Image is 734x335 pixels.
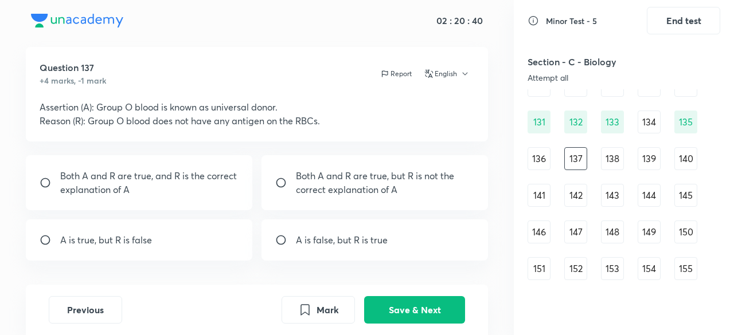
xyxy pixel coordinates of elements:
div: 132 [564,111,587,133]
p: A is false, but R is true [296,233,388,247]
p: Reason (R): Group O blood does not have any antigen on the RBCs. [40,114,474,128]
div: 137 [564,147,587,170]
h6: +4 marks, -1 mark [40,74,106,86]
div: 149 [638,220,661,243]
div: 131 [528,111,550,133]
div: 140 [674,147,697,170]
div: 134 [638,111,661,133]
div: 148 [601,220,624,243]
button: End test [647,7,720,34]
img: report icon [380,69,389,78]
div: 145 [674,184,697,207]
div: 141 [528,184,550,207]
div: 153 [601,257,624,280]
div: Attempt all [528,73,662,82]
div: 138 [601,147,624,170]
div: 144 [638,184,661,207]
p: Assertion (A): Group O blood is known as universal donor. [40,100,474,114]
button: Save & Next [364,296,465,324]
p: Both A and R are true, and R is the correct explanation of A [60,169,239,196]
div: 139 [638,147,661,170]
div: 133 [601,111,624,133]
h6: Minor Test - 5 [546,15,597,27]
div: 150 [674,220,697,243]
div: 135 [674,111,697,133]
div: 143 [601,184,624,207]
button: Mark [282,296,355,324]
div: 136 [528,147,550,170]
div: 142 [564,184,587,207]
div: 155 [674,257,697,280]
div: 147 [564,220,587,243]
div: 146 [528,220,550,243]
div: 152 [564,257,587,280]
h5: 20 : [452,15,470,26]
p: Both A and R are true, but R is not the correct explanation of A [296,169,474,196]
div: 154 [638,257,661,280]
div: 151 [528,257,550,280]
h5: 02 : [436,15,452,26]
button: Previous [49,296,122,324]
p: A is true, but R is false [60,233,152,247]
h5: Section - C - Biology [528,55,662,69]
h5: Question 137 [40,61,106,74]
p: Report [391,69,412,79]
h5: 40 [470,15,483,26]
button: English [421,69,470,79]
